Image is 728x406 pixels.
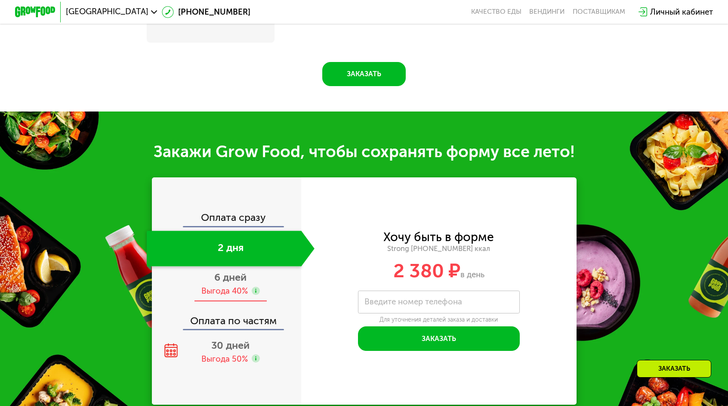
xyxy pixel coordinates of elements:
button: Заказать [358,326,520,350]
a: [PHONE_NUMBER] [162,6,250,18]
a: Качество еды [471,8,521,16]
div: Заказать [637,360,711,378]
span: 6 дней [214,271,247,283]
div: Оплата сразу [153,213,301,226]
div: Личный кабинет [650,6,713,18]
div: Выгода 40% [201,285,248,297]
div: Для уточнения деталей заказа и доставки [358,316,520,324]
span: 2 380 ₽ [393,259,460,282]
span: 30 дней [211,339,250,351]
a: Вендинги [529,8,565,16]
span: в день [460,270,484,279]
div: Strong [PHONE_NUMBER] ккал [301,244,576,253]
div: Оплата по частям [153,306,301,329]
label: Введите номер телефона [364,299,462,305]
span: [GEOGRAPHIC_DATA] [66,8,148,16]
div: Хочу быть в форме [383,232,494,243]
div: Выгода 50% [201,353,248,365]
div: поставщикам [573,8,625,16]
button: Заказать [322,62,406,86]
